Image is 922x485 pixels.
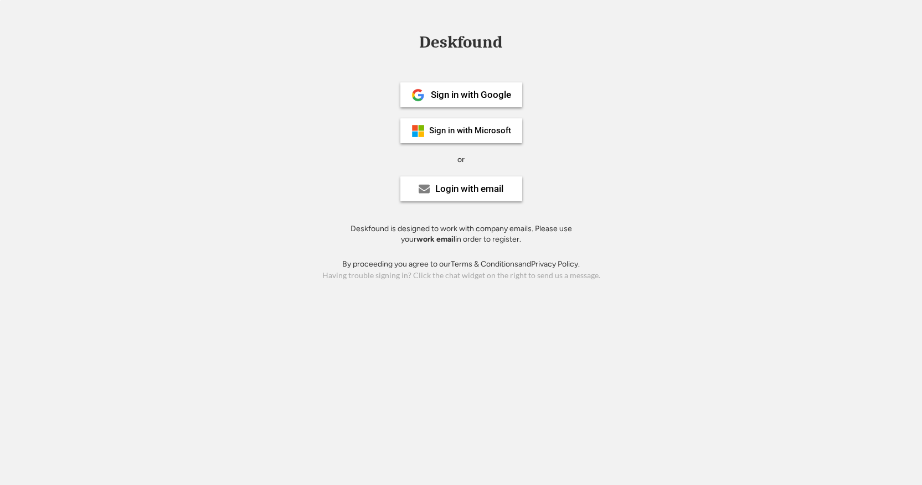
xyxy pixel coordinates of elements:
div: Deskfound is designed to work with company emails. Please use your in order to register. [337,223,586,245]
a: Terms & Conditions [451,259,518,269]
img: ms-symbollockup_mssymbol_19.png [411,124,425,138]
div: or [457,154,465,165]
div: Sign in with Microsoft [429,127,511,135]
img: 1024px-Google__G__Logo.svg.png [411,88,425,102]
div: By proceeding you agree to our and [342,259,580,270]
div: Login with email [435,184,503,194]
div: Deskfound [414,34,508,51]
div: Sign in with Google [431,90,511,100]
strong: work email [416,234,455,244]
a: Privacy Policy. [531,259,580,269]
